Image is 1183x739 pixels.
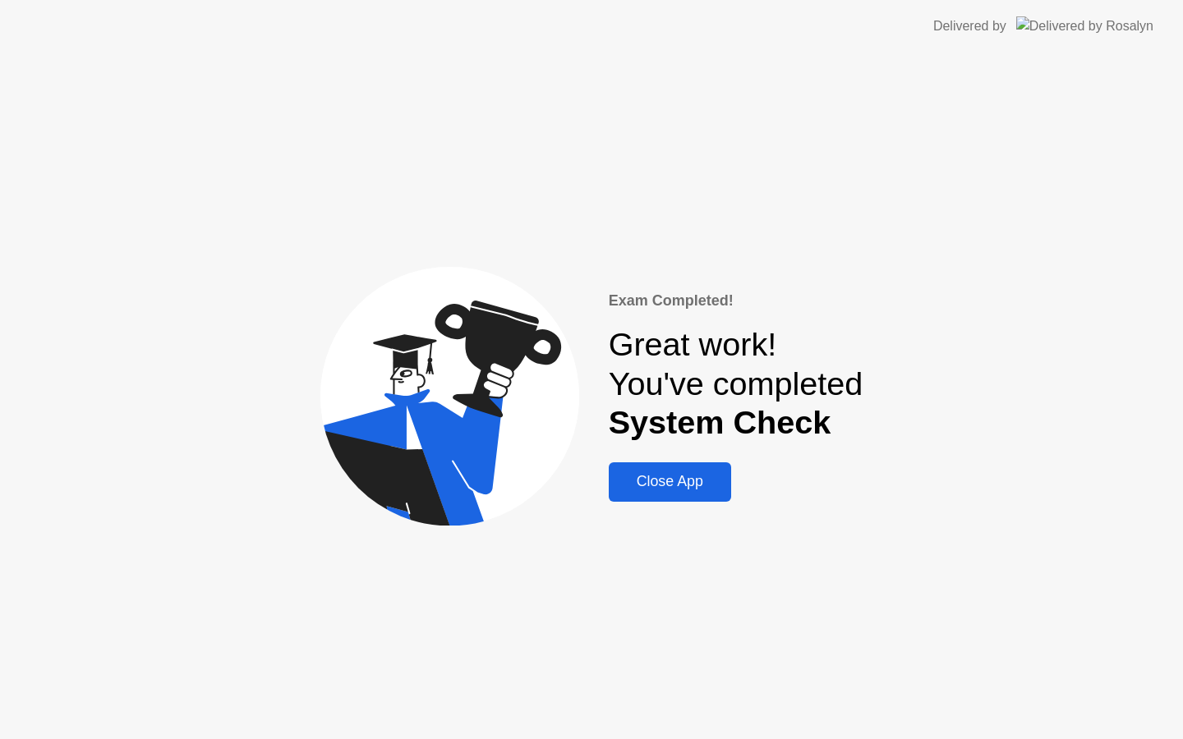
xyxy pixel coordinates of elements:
img: Delivered by Rosalyn [1016,16,1153,35]
b: System Check [609,404,831,440]
div: Exam Completed! [609,290,863,312]
div: Close App [614,473,726,490]
div: Great work! You've completed [609,325,863,443]
div: Delivered by [933,16,1006,36]
button: Close App [609,462,731,502]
